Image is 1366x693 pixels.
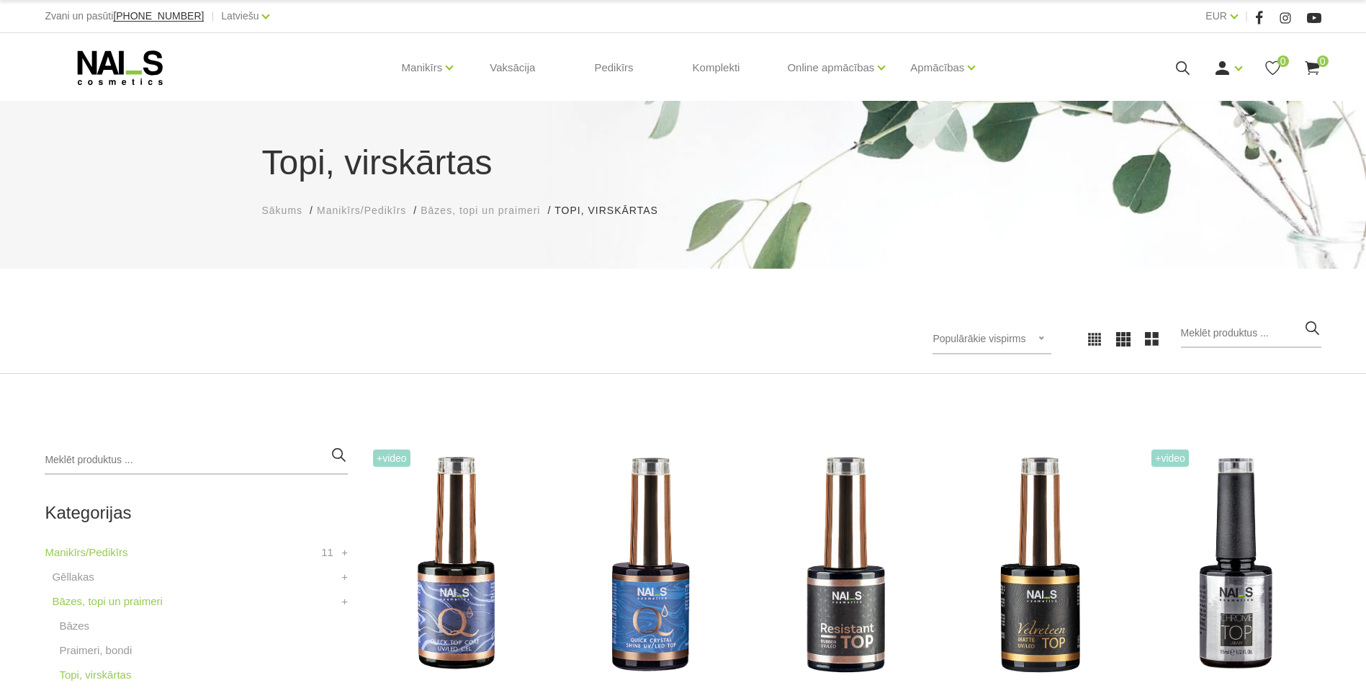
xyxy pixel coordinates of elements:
span: 0 [1317,55,1329,67]
a: Latviešu [221,7,259,24]
a: Gēllakas [52,568,94,586]
img: Virsējais pārklājums bez lipīgā slāņa un UV zilā pārklājuma. Nodrošina izcilu spīdumu manikīram l... [564,446,737,684]
img: Virsējais pārklājums bez lipīgā slāņa.Nodrošina izcilu spīdumu un ilgnoturību. Neatstāj nenoklāta... [1148,446,1321,684]
a: + [341,568,348,586]
a: Apmācības [910,39,964,97]
input: Meklēt produktus ... [1181,319,1321,348]
span: Sākums [262,205,303,216]
h1: Topi, virskārtas [262,137,1105,189]
span: Manikīrs/Pedikīrs [317,205,406,216]
a: Bāzes [59,617,89,635]
a: Bāzes, topi un praimeri [52,593,162,610]
a: EUR [1205,7,1227,24]
h2: Kategorijas [45,504,348,522]
a: Manikīrs [402,39,443,97]
img: Kaučuka formulas virsējais pārklājums bez lipīgā slāņa. Īpaši spīdīgs, izturīgs pret skrāpējumiem... [759,446,932,684]
a: Komplekti [681,33,752,102]
img: Matētais tops bez lipīgā slāņa:•rada īpaši samtainu sajūtu•nemaina gēllakas/gēla toni•sader gan a... [953,446,1126,684]
a: 0 [1303,59,1321,77]
a: Pedikīrs [583,33,644,102]
a: Vaksācija [478,33,547,102]
a: [PHONE_NUMBER] [113,11,204,22]
span: +Video [1151,450,1189,467]
span: 0 [1277,55,1289,67]
a: Manikīrs/Pedikīrs [317,203,406,218]
a: Manikīrs/Pedikīrs [45,544,127,561]
a: Praimeri, bondi [59,642,132,659]
div: Zvani un pasūti [45,7,204,25]
span: Bāzes, topi un praimeri [421,205,540,216]
input: Meklēt produktus ... [45,446,348,475]
span: | [211,7,214,25]
span: 11 [321,544,333,561]
a: Bāzes, topi un praimeri [421,203,540,218]
a: 0 [1264,59,1282,77]
a: Online apmācības [787,39,874,97]
li: Topi, virskārtas [554,203,672,218]
span: Populārākie vispirms [933,333,1025,344]
a: + [341,593,348,610]
a: + [341,544,348,561]
span: [PHONE_NUMBER] [113,10,204,22]
a: Sākums [262,203,303,218]
span: +Video [373,450,410,467]
span: | [1245,7,1248,25]
a: Topi, virskārtas [59,666,131,684]
img: Virsējais pārklājums bez lipīgā slāņa.Nodrošina izcilu spīdumu manikīram līdz pat nākamajai profi... [369,446,542,684]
